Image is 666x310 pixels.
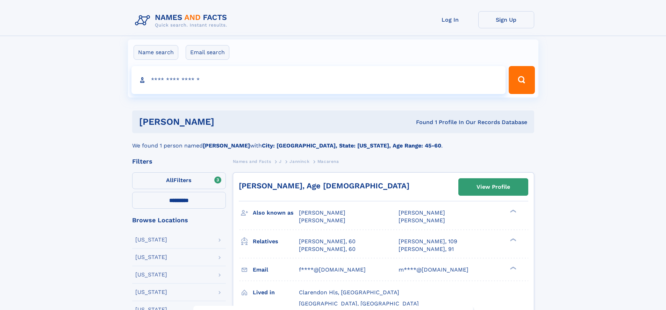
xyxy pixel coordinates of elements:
[279,157,282,166] a: J
[315,118,527,126] div: Found 1 Profile In Our Records Database
[132,158,226,165] div: Filters
[132,217,226,223] div: Browse Locations
[279,159,282,164] span: J
[132,172,226,189] label: Filters
[139,117,315,126] h1: [PERSON_NAME]
[508,266,517,270] div: ❯
[289,157,309,166] a: Janninck
[262,142,441,149] b: City: [GEOGRAPHIC_DATA], State: [US_STATE], Age Range: 45-60
[478,11,534,28] a: Sign Up
[459,179,528,195] a: View Profile
[289,159,309,164] span: Janninck
[132,11,233,30] img: Logo Names and Facts
[422,11,478,28] a: Log In
[135,272,167,277] div: [US_STATE]
[299,209,345,216] span: [PERSON_NAME]
[131,66,506,94] input: search input
[166,177,173,183] span: All
[132,133,534,150] div: We found 1 person named with .
[253,264,299,276] h3: Email
[299,217,345,224] span: [PERSON_NAME]
[299,300,419,307] span: [GEOGRAPHIC_DATA], [GEOGRAPHIC_DATA]
[253,287,299,298] h3: Lived in
[134,45,178,60] label: Name search
[239,181,409,190] a: [PERSON_NAME], Age [DEMOGRAPHIC_DATA]
[299,289,399,296] span: Clarendon Hls, [GEOGRAPHIC_DATA]
[508,237,517,242] div: ❯
[399,245,454,253] a: [PERSON_NAME], 91
[508,209,517,214] div: ❯
[299,245,356,253] a: [PERSON_NAME], 60
[477,179,510,195] div: View Profile
[135,254,167,260] div: [US_STATE]
[203,142,250,149] b: [PERSON_NAME]
[253,207,299,219] h3: Also known as
[317,159,339,164] span: Macarena
[399,217,445,224] span: [PERSON_NAME]
[509,66,535,94] button: Search Button
[135,289,167,295] div: [US_STATE]
[186,45,229,60] label: Email search
[233,157,271,166] a: Names and Facts
[399,238,457,245] a: [PERSON_NAME], 109
[253,236,299,247] h3: Relatives
[135,237,167,243] div: [US_STATE]
[399,209,445,216] span: [PERSON_NAME]
[299,238,356,245] a: [PERSON_NAME], 60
